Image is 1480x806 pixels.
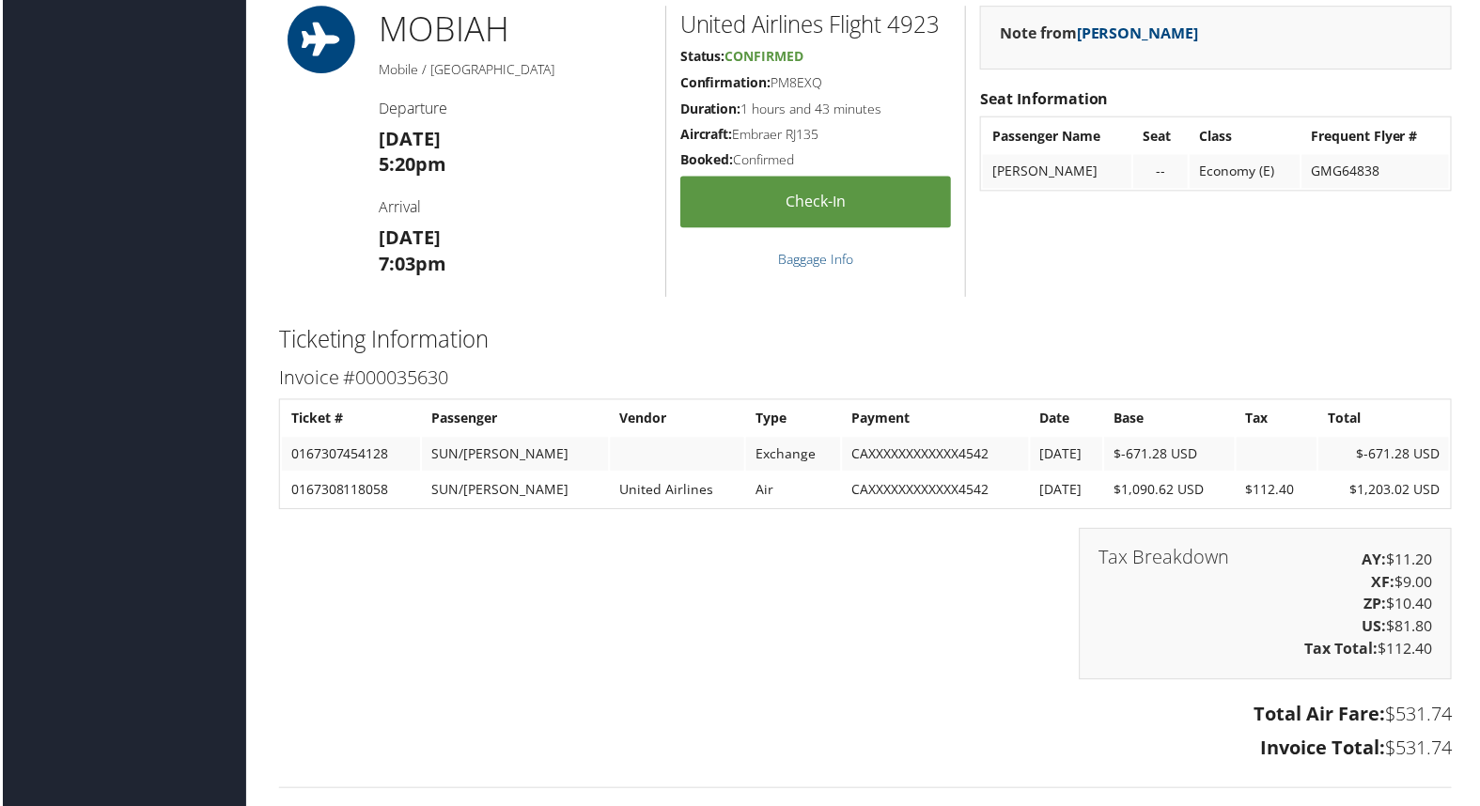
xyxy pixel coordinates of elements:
td: 0167307454128 [280,439,419,473]
h2: United Airlines Flight 4923 [680,8,953,40]
td: GMG64838 [1304,155,1452,189]
h3: Tax Breakdown [1100,550,1231,568]
td: Air [746,474,840,508]
th: Date [1032,403,1105,437]
th: Seat [1135,119,1191,153]
h4: Arrival [378,197,651,218]
h4: Departure [378,98,651,118]
td: $1,203.02 USD [1321,474,1452,508]
strong: Status: [680,47,725,65]
strong: ZP: [1366,596,1389,616]
strong: Duration: [680,100,741,117]
strong: 5:20pm [378,152,445,178]
span: Confirmed [725,47,804,65]
td: $-671.28 USD [1106,439,1237,473]
th: Frequent Flyer # [1304,119,1452,153]
strong: Booked: [680,151,734,169]
td: $-671.28 USD [1321,439,1452,473]
h2: Ticketing Information [277,324,1455,356]
h1: MOB IAH [378,6,651,53]
strong: [DATE] [378,126,440,151]
th: Payment [843,403,1030,437]
td: 0167308118058 [280,474,419,508]
div: -- [1145,163,1181,180]
th: Passenger [421,403,608,437]
strong: 7:03pm [378,252,445,277]
td: [PERSON_NAME] [984,155,1132,189]
a: [PERSON_NAME] [1078,23,1200,43]
td: CAXXXXXXXXXXXX4542 [843,474,1030,508]
strong: US: [1364,618,1389,639]
td: SUN/[PERSON_NAME] [421,474,608,508]
td: $112.40 [1239,474,1319,508]
h5: 1 hours and 43 minutes [680,100,953,118]
h5: Confirmed [680,151,953,170]
strong: Aircraft: [680,125,733,143]
a: Check-in [680,177,953,228]
h5: Embraer RJ135 [680,125,953,144]
td: [DATE] [1032,474,1105,508]
td: $1,090.62 USD [1106,474,1237,508]
div: $11.20 $9.00 $10.40 $81.80 $112.40 [1081,530,1455,682]
td: United Airlines [610,474,745,508]
strong: AY: [1364,550,1389,571]
a: Baggage Info [779,251,854,269]
h3: Invoice #000035630 [277,366,1455,393]
td: CAXXXXXXXXXXXX4542 [843,439,1030,473]
strong: Tax Total: [1307,641,1380,661]
th: Class [1192,119,1301,153]
h5: PM8EXQ [680,73,953,92]
strong: XF: [1374,573,1397,594]
h3: $531.74 [277,737,1455,764]
td: Economy (E) [1192,155,1301,189]
h3: $531.74 [277,704,1455,730]
strong: Note from [1001,23,1200,43]
th: Base [1106,403,1237,437]
td: [DATE] [1032,439,1105,473]
th: Tax [1239,403,1319,437]
th: Passenger Name [984,119,1132,153]
th: Ticket # [280,403,419,437]
strong: Invoice Total: [1263,737,1388,763]
strong: Seat Information [981,88,1110,109]
strong: [DATE] [378,225,440,251]
th: Type [746,403,840,437]
td: Exchange [746,439,840,473]
td: SUN/[PERSON_NAME] [421,439,608,473]
strong: Total Air Fare: [1256,704,1388,729]
h5: Mobile / [GEOGRAPHIC_DATA] [378,60,651,79]
th: Total [1321,403,1452,437]
th: Vendor [610,403,745,437]
strong: Confirmation: [680,73,771,91]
